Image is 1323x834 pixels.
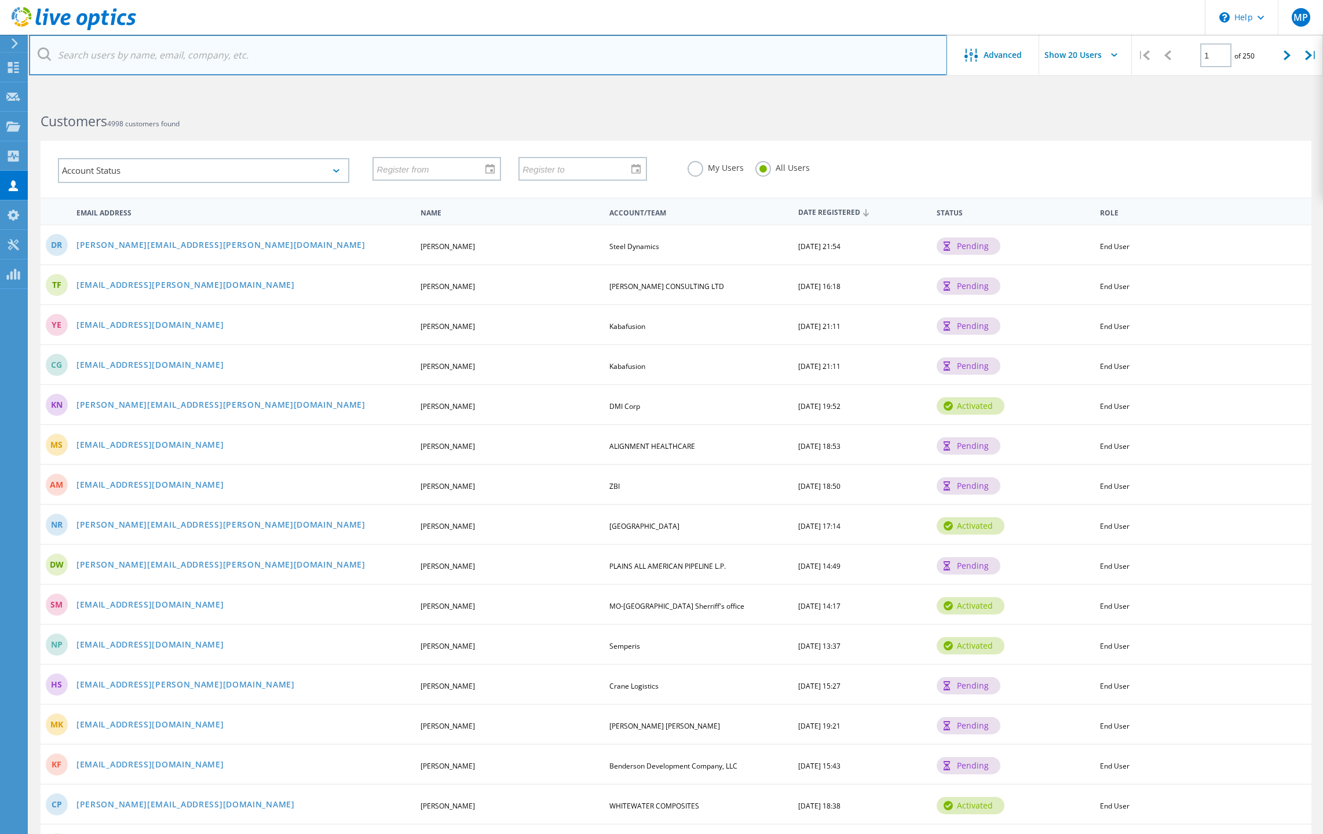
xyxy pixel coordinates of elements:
[688,161,744,172] label: My Users
[798,361,840,371] span: [DATE] 21:11
[421,761,475,771] span: [PERSON_NAME]
[937,397,1004,415] div: activated
[1100,361,1130,371] span: End User
[52,800,62,809] span: CP
[421,681,475,691] span: [PERSON_NAME]
[76,521,366,531] a: [PERSON_NAME][EMAIL_ADDRESS][PERSON_NAME][DOMAIN_NAME]
[609,561,726,571] span: PLAINS ALL AMERICAN PIPELINE L.P.
[609,801,699,811] span: WHITEWATER COMPOSITES
[609,401,640,411] span: DMI Corp
[51,521,63,529] span: NR
[76,681,295,690] a: [EMAIL_ADDRESS][PERSON_NAME][DOMAIN_NAME]
[609,521,679,531] span: [GEOGRAPHIC_DATA]
[798,681,840,691] span: [DATE] 15:27
[50,561,64,569] span: DW
[798,801,840,811] span: [DATE] 18:38
[1100,321,1130,331] span: End User
[937,517,1004,535] div: activated
[609,321,645,331] span: Kabafusion
[52,281,61,289] span: TF
[1100,401,1130,411] span: End User
[937,357,1000,375] div: pending
[51,681,62,689] span: HS
[937,437,1000,455] div: pending
[50,481,63,489] span: AM
[1100,441,1130,451] span: End User
[29,35,947,75] input: Search users by name, email, company, etc.
[609,210,788,217] span: Account/Team
[798,321,840,331] span: [DATE] 21:11
[421,281,475,291] span: [PERSON_NAME]
[609,641,640,651] span: Semperis
[374,158,492,180] input: Register from
[798,401,840,411] span: [DATE] 19:52
[937,757,1000,774] div: pending
[76,401,366,411] a: [PERSON_NAME][EMAIL_ADDRESS][PERSON_NAME][DOMAIN_NAME]
[755,161,810,172] label: All Users
[609,601,744,611] span: MO-[GEOGRAPHIC_DATA] Sherriff's office
[937,597,1004,614] div: activated
[1100,801,1130,811] span: End User
[937,557,1000,575] div: pending
[51,401,63,409] span: KN
[609,281,724,291] span: [PERSON_NAME] CONSULTING LTD
[798,441,840,451] span: [DATE] 18:53
[937,717,1000,734] div: pending
[937,797,1004,814] div: activated
[937,237,1000,255] div: pending
[76,760,224,770] a: [EMAIL_ADDRESS][DOMAIN_NAME]
[937,677,1000,694] div: pending
[1100,210,1266,217] span: Role
[76,641,224,650] a: [EMAIL_ADDRESS][DOMAIN_NAME]
[937,637,1004,654] div: activated
[76,321,224,331] a: [EMAIL_ADDRESS][DOMAIN_NAME]
[58,158,349,183] div: Account Status
[798,721,840,731] span: [DATE] 19:21
[50,720,63,729] span: MK
[798,209,926,217] span: Date Registered
[76,601,224,610] a: [EMAIL_ADDRESS][DOMAIN_NAME]
[421,561,475,571] span: [PERSON_NAME]
[937,210,1090,217] span: Status
[798,521,840,531] span: [DATE] 17:14
[76,281,295,291] a: [EMAIL_ADDRESS][PERSON_NAME][DOMAIN_NAME]
[421,441,475,451] span: [PERSON_NAME]
[107,119,180,129] span: 4998 customers found
[1100,601,1130,611] span: End User
[1132,35,1156,76] div: |
[1100,242,1130,251] span: End User
[76,210,411,217] span: Email Address
[1100,641,1130,651] span: End User
[1100,721,1130,731] span: End User
[12,24,136,32] a: Live Optics Dashboard
[1100,481,1130,491] span: End User
[51,361,62,369] span: CG
[76,361,224,371] a: [EMAIL_ADDRESS][DOMAIN_NAME]
[76,241,366,251] a: [PERSON_NAME][EMAIL_ADDRESS][PERSON_NAME][DOMAIN_NAME]
[421,601,475,611] span: [PERSON_NAME]
[937,277,1000,295] div: pending
[1100,561,1130,571] span: End User
[421,641,475,651] span: [PERSON_NAME]
[798,242,840,251] span: [DATE] 21:54
[421,481,475,491] span: [PERSON_NAME]
[421,801,475,811] span: [PERSON_NAME]
[798,641,840,651] span: [DATE] 13:37
[76,441,224,451] a: [EMAIL_ADDRESS][DOMAIN_NAME]
[51,241,62,249] span: DR
[421,401,475,411] span: [PERSON_NAME]
[937,317,1000,335] div: pending
[41,112,107,130] b: Customers
[421,210,600,217] span: Name
[76,481,224,491] a: [EMAIL_ADDRESS][DOMAIN_NAME]
[798,761,840,771] span: [DATE] 15:43
[798,601,840,611] span: [DATE] 14:17
[798,561,840,571] span: [DATE] 14:49
[52,760,61,769] span: KF
[1293,13,1308,22] span: MP
[50,601,63,609] span: SM
[76,800,295,810] a: [PERSON_NAME][EMAIL_ADDRESS][DOMAIN_NAME]
[1100,761,1130,771] span: End User
[798,281,840,291] span: [DATE] 16:18
[609,721,720,731] span: [PERSON_NAME] [PERSON_NAME]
